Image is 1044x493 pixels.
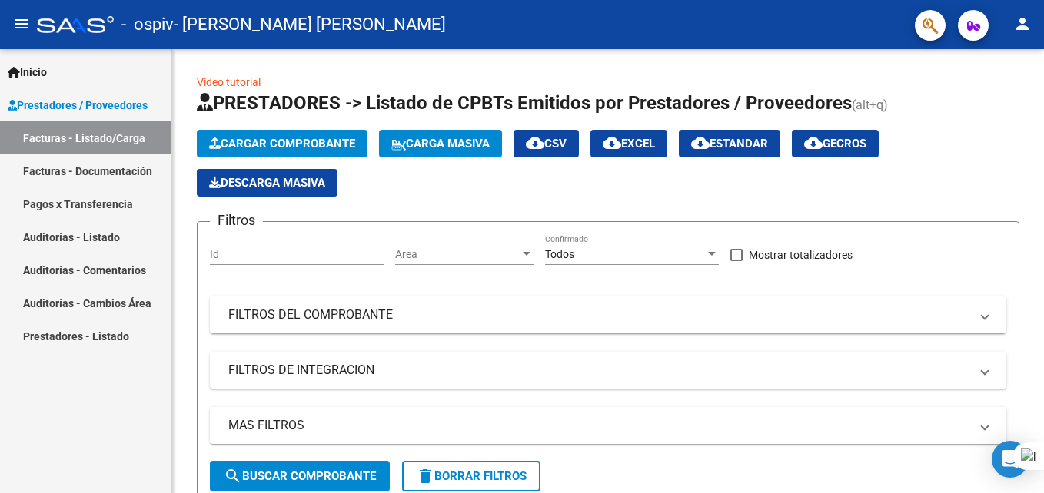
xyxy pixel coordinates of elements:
h3: Filtros [210,210,263,231]
span: Carga Masiva [391,137,490,151]
mat-panel-title: MAS FILTROS [228,417,969,434]
button: CSV [514,130,579,157]
span: Cargar Comprobante [209,137,355,151]
button: Descarga Masiva [197,169,337,197]
span: Area [395,248,520,261]
app-download-masive: Descarga masiva de comprobantes (adjuntos) [197,169,337,197]
span: Mostrar totalizadores [749,246,853,264]
span: PRESTADORES -> Listado de CPBTs Emitidos por Prestadores / Proveedores [197,92,852,114]
mat-icon: delete [416,467,434,485]
mat-icon: menu [12,15,31,33]
button: Estandar [679,130,780,157]
button: Borrar Filtros [402,461,540,491]
span: Borrar Filtros [416,469,527,483]
span: Inicio [8,64,47,81]
span: Descarga Masiva [209,176,325,190]
span: Todos [545,248,574,260]
mat-expansion-panel-header: MAS FILTROS [210,407,1006,444]
mat-icon: cloud_download [804,134,823,152]
span: - [PERSON_NAME] [PERSON_NAME] [174,8,446,41]
span: Estandar [691,137,768,151]
span: CSV [526,137,567,151]
div: Open Intercom Messenger [992,441,1029,478]
button: Carga Masiva [379,130,502,157]
span: Prestadores / Proveedores [8,97,148,114]
mat-panel-title: FILTROS DE INTEGRACION [228,362,969,379]
span: (alt+q) [852,98,888,112]
mat-icon: cloud_download [526,134,544,152]
mat-panel-title: FILTROS DEL COMPROBANTE [228,306,969,323]
span: - ospiv [121,8,174,41]
span: EXCEL [603,137,655,151]
mat-expansion-panel-header: FILTROS DEL COMPROBANTE [210,296,1006,333]
mat-icon: search [224,467,242,485]
button: EXCEL [590,130,667,157]
a: Video tutorial [197,76,261,88]
mat-icon: cloud_download [691,134,710,152]
button: Gecros [792,130,879,157]
span: Gecros [804,137,866,151]
mat-expansion-panel-header: FILTROS DE INTEGRACION [210,352,1006,389]
mat-icon: cloud_download [603,134,621,152]
button: Buscar Comprobante [210,461,390,491]
button: Cargar Comprobante [197,130,367,157]
span: Buscar Comprobante [224,469,376,483]
mat-icon: person [1013,15,1032,33]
